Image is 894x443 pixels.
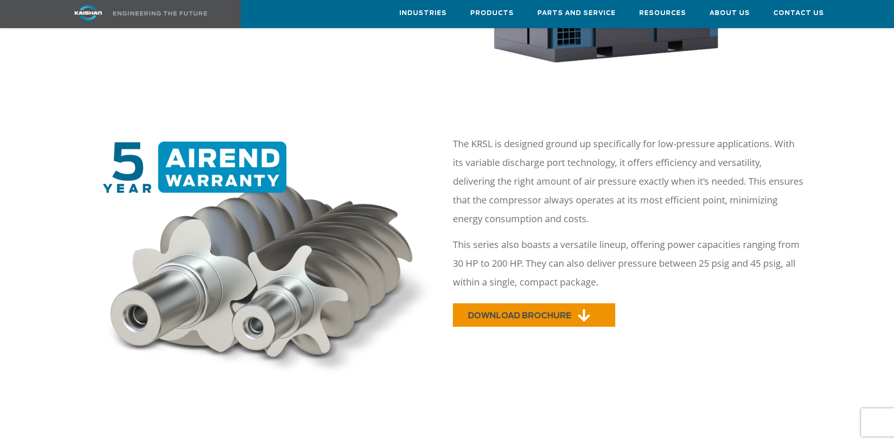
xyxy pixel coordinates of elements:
[537,8,616,19] span: Parts and Service
[470,0,514,26] a: Products
[639,8,686,19] span: Resources
[113,11,207,15] img: Engineering the future
[453,303,615,327] a: DOWNLOAD BROCHURE
[53,5,123,21] img: kaishan logo
[710,0,750,26] a: About Us
[453,235,804,292] p: This series also boasts a versatile lineup, offering power capacities ranging from 30 HP to 200 H...
[773,8,824,19] span: Contact Us
[453,135,804,228] p: The KRSL is designed ground up specifically for low-pressure applications. With its variable disc...
[773,0,824,26] a: Contact Us
[97,142,442,382] img: warranty
[399,8,447,19] span: Industries
[710,8,750,19] span: About Us
[470,8,514,19] span: Products
[537,0,616,26] a: Parts and Service
[468,312,571,320] span: DOWNLOAD BROCHURE
[639,0,686,26] a: Resources
[399,0,447,26] a: Industries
